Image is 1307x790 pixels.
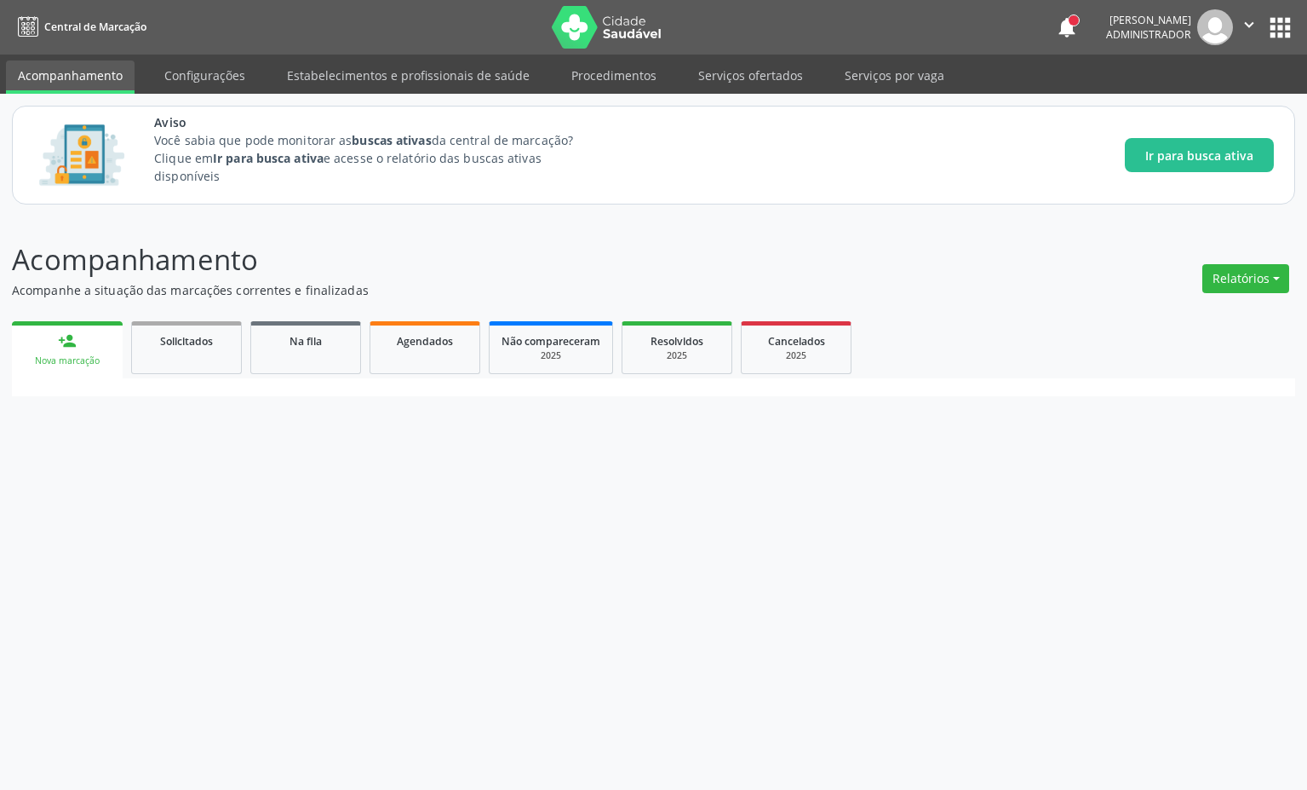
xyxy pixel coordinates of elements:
[1145,147,1253,164] span: Ir para busca ativa
[768,334,825,349] span: Cancelados
[1233,9,1265,45] button: 
[754,349,839,362] div: 2025
[1265,13,1295,43] button: apps
[1055,15,1079,39] button: notifications
[1240,15,1258,34] i: 
[502,334,600,349] span: Não compareceram
[397,334,453,349] span: Agendados
[651,334,703,349] span: Resolvidos
[1106,13,1191,27] div: [PERSON_NAME]
[1197,9,1233,45] img: img
[44,20,146,34] span: Central de Marcação
[1106,27,1191,42] span: Administrador
[502,349,600,362] div: 2025
[24,355,111,367] div: Nova marcação
[559,61,668,90] a: Procedimentos
[6,61,135,94] a: Acompanhamento
[152,61,257,90] a: Configurações
[1202,264,1289,293] button: Relatórios
[58,332,77,350] div: person_add
[213,150,324,166] strong: Ir para busca ativa
[12,281,910,299] p: Acompanhe a situação das marcações correntes e finalizadas
[154,113,605,131] span: Aviso
[275,61,542,90] a: Estabelecimentos e profissionais de saúde
[33,117,130,193] img: Imagem de CalloutCard
[12,13,146,41] a: Central de Marcação
[154,131,605,185] p: Você sabia que pode monitorar as da central de marcação? Clique em e acesse o relatório das busca...
[289,334,322,349] span: Na fila
[634,349,719,362] div: 2025
[1125,138,1274,172] button: Ir para busca ativa
[160,334,213,349] span: Solicitados
[352,132,431,148] strong: buscas ativas
[833,61,956,90] a: Serviços por vaga
[686,61,815,90] a: Serviços ofertados
[12,239,910,281] p: Acompanhamento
